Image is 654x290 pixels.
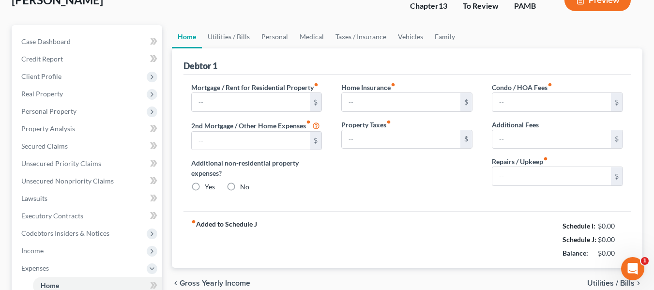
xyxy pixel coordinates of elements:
span: Gross Yearly Income [180,279,250,287]
div: $ [611,93,623,111]
button: chevron_left Gross Yearly Income [172,279,250,287]
a: Utilities / Bills [202,25,256,48]
a: Lawsuits [14,190,162,207]
span: Unsecured Priority Claims [21,159,101,168]
a: Medical [294,25,330,48]
i: chevron_left [172,279,180,287]
i: fiber_manual_record [543,156,548,161]
span: Client Profile [21,72,61,80]
span: Utilities / Bills [587,279,635,287]
label: Additional Fees [492,120,539,130]
input: -- [342,130,460,149]
span: 1 [641,257,649,265]
div: PAMB [514,0,549,12]
label: Additional non-residential property expenses? [191,158,322,178]
span: 13 [439,1,447,10]
div: $0.00 [598,221,624,231]
button: Utilities / Bills chevron_right [587,279,642,287]
input: -- [342,93,460,111]
a: Case Dashboard [14,33,162,50]
span: Case Dashboard [21,37,71,46]
i: fiber_manual_record [191,219,196,224]
input: -- [192,132,310,150]
a: Taxes / Insurance [330,25,392,48]
div: $ [460,130,472,149]
strong: Schedule J: [563,235,596,244]
a: Home [172,25,202,48]
input: -- [492,167,611,185]
span: Income [21,246,44,255]
div: Chapter [410,0,447,12]
div: Debtor 1 [183,60,217,72]
i: fiber_manual_record [314,82,319,87]
i: fiber_manual_record [386,120,391,124]
a: Executory Contracts [14,207,162,225]
span: Lawsuits [21,194,47,202]
div: $0.00 [598,248,624,258]
a: Family [429,25,461,48]
div: $ [611,167,623,185]
span: Codebtors Insiders & Notices [21,229,109,237]
span: Credit Report [21,55,63,63]
iframe: Intercom live chat [621,257,644,280]
span: Unsecured Nonpriority Claims [21,177,114,185]
div: $ [310,93,322,111]
span: Property Analysis [21,124,75,133]
div: $ [611,130,623,149]
label: Condo / HOA Fees [492,82,552,92]
div: $ [460,93,472,111]
strong: Added to Schedule J [191,219,257,260]
div: To Review [463,0,499,12]
a: Credit Report [14,50,162,68]
label: 2nd Mortgage / Other Home Expenses [191,120,320,131]
a: Vehicles [392,25,429,48]
a: Personal [256,25,294,48]
i: fiber_manual_record [391,82,395,87]
span: Real Property [21,90,63,98]
span: Home [41,281,59,290]
input: -- [492,130,611,149]
span: Personal Property [21,107,76,115]
label: Repairs / Upkeep [492,156,548,167]
label: Mortgage / Rent for Residential Property [191,82,319,92]
input: -- [192,93,310,111]
i: chevron_right [635,279,642,287]
a: Unsecured Nonpriority Claims [14,172,162,190]
a: Secured Claims [14,137,162,155]
span: Executory Contracts [21,212,83,220]
i: fiber_manual_record [548,82,552,87]
span: Secured Claims [21,142,68,150]
input: -- [492,93,611,111]
a: Property Analysis [14,120,162,137]
strong: Balance: [563,249,588,257]
label: Home Insurance [341,82,395,92]
label: No [240,182,249,192]
a: Unsecured Priority Claims [14,155,162,172]
strong: Schedule I: [563,222,595,230]
div: $0.00 [598,235,624,244]
span: Expenses [21,264,49,272]
label: Property Taxes [341,120,391,130]
i: fiber_manual_record [306,120,311,124]
label: Yes [205,182,215,192]
div: $ [310,132,322,150]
